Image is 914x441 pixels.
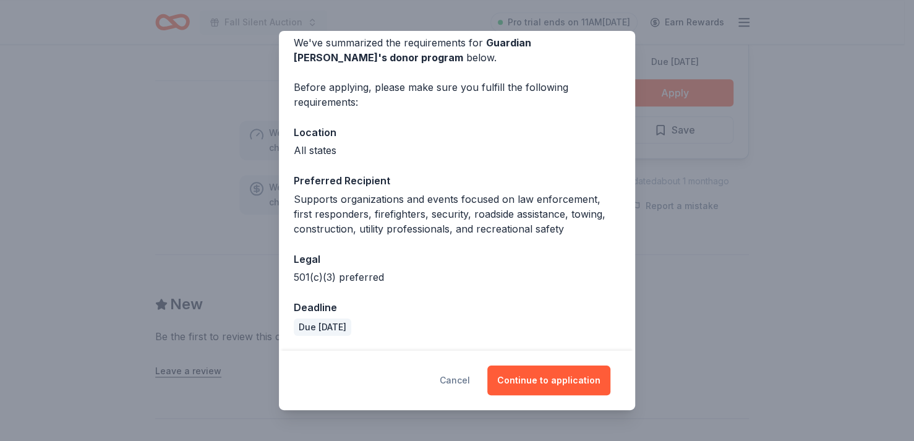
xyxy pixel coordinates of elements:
[294,143,620,158] div: All states
[487,366,610,395] button: Continue to application
[294,299,620,315] div: Deadline
[294,319,351,336] div: Due [DATE]
[294,270,620,285] div: 501(c)(3) preferred
[294,192,620,236] div: Supports organizations and events focused on law enforcement, first responders, firefighters, sec...
[440,366,470,395] button: Cancel
[294,80,620,109] div: Before applying, please make sure you fulfill the following requirements:
[294,173,620,189] div: Preferred Recipient
[294,35,620,65] div: We've summarized the requirements for below.
[294,124,620,140] div: Location
[294,251,620,267] div: Legal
